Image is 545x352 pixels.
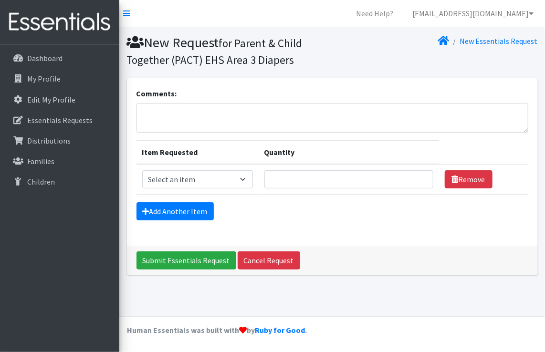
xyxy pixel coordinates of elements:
[127,36,303,67] small: for Parent & Child Together (PACT) EHS Area 3 Diapers
[238,251,300,269] a: Cancel Request
[4,172,115,191] a: Children
[27,136,71,145] p: Distributions
[405,4,541,23] a: [EMAIL_ADDRESS][DOMAIN_NAME]
[27,53,63,63] p: Dashboard
[136,251,236,269] input: Submit Essentials Request
[4,90,115,109] a: Edit My Profile
[127,325,307,335] strong: Human Essentials was built with by .
[445,170,493,188] a: Remove
[255,325,305,335] a: Ruby for Good
[136,88,177,99] label: Comments:
[127,34,329,67] h1: New Request
[4,111,115,130] a: Essentials Requests
[136,202,214,220] a: Add Another Item
[460,36,538,46] a: New Essentials Request
[4,131,115,150] a: Distributions
[4,152,115,171] a: Families
[27,95,75,104] p: Edit My Profile
[4,6,115,38] img: HumanEssentials
[4,69,115,88] a: My Profile
[27,115,93,125] p: Essentials Requests
[27,74,61,83] p: My Profile
[4,49,115,68] a: Dashboard
[259,141,439,165] th: Quantity
[27,177,55,186] p: Children
[348,4,401,23] a: Need Help?
[27,156,54,166] p: Families
[136,141,259,165] th: Item Requested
